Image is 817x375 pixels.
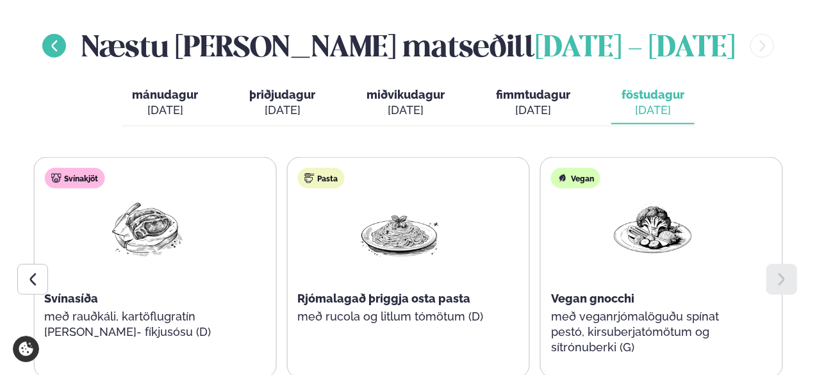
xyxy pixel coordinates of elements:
div: Vegan [551,168,600,188]
a: Cookie settings [13,336,39,362]
span: miðvikudagur [367,88,445,101]
p: með rauðkáli, kartöflugratín [PERSON_NAME]- fíkjusósu (D) [44,309,248,340]
span: fimmtudagur [496,88,570,101]
img: Vegan.png [612,199,694,258]
button: menu-btn-right [750,34,774,58]
span: Svínasíða [44,292,98,305]
span: mánudagur [132,88,198,101]
img: Pork-Meat.png [105,199,187,258]
div: [DATE] [496,103,570,118]
button: miðvikudagur [DATE] [356,82,455,124]
img: Spagetti.png [358,199,440,258]
span: Vegan gnocchi [551,292,634,305]
img: pork.svg [51,173,61,183]
div: [DATE] [249,103,315,118]
span: Rjómalagað þriggja osta pasta [297,292,470,305]
button: þriðjudagur [DATE] [239,82,326,124]
button: menu-btn-left [42,34,66,58]
button: föstudagur [DATE] [611,82,695,124]
p: með rucola og litlum tómötum (D) [297,309,501,324]
span: föstudagur [622,88,684,101]
span: [DATE] - [DATE] [535,35,735,63]
div: [DATE] [622,103,684,118]
img: pasta.svg [304,173,314,183]
div: [DATE] [367,103,445,118]
p: með veganrjómalöguðu spínat pestó, kirsuberjatómötum og sítrónuberki (G) [551,309,755,355]
button: mánudagur [DATE] [122,82,208,124]
img: Vegan.svg [557,173,568,183]
span: þriðjudagur [249,88,315,101]
button: fimmtudagur [DATE] [486,82,581,124]
div: [DATE] [132,103,198,118]
div: Svínakjöt [44,168,104,188]
div: Pasta [297,168,344,188]
h2: Næstu [PERSON_NAME] matseðill [81,25,735,67]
